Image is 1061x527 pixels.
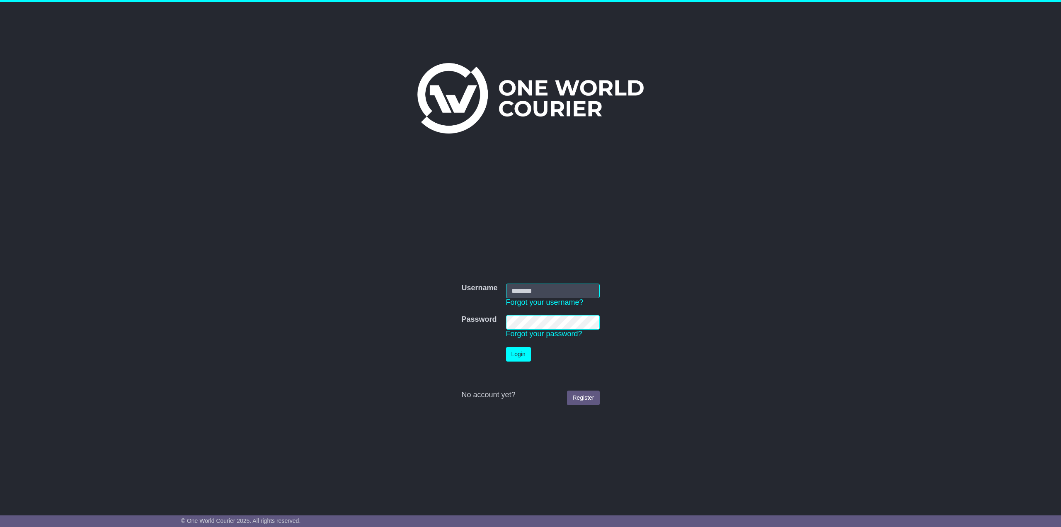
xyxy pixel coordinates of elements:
[506,298,584,306] a: Forgot your username?
[506,330,582,338] a: Forgot your password?
[181,517,301,524] span: © One World Courier 2025. All rights reserved.
[417,63,644,134] img: One World
[567,391,599,405] a: Register
[506,347,531,362] button: Login
[461,391,599,400] div: No account yet?
[461,284,497,293] label: Username
[461,315,497,324] label: Password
